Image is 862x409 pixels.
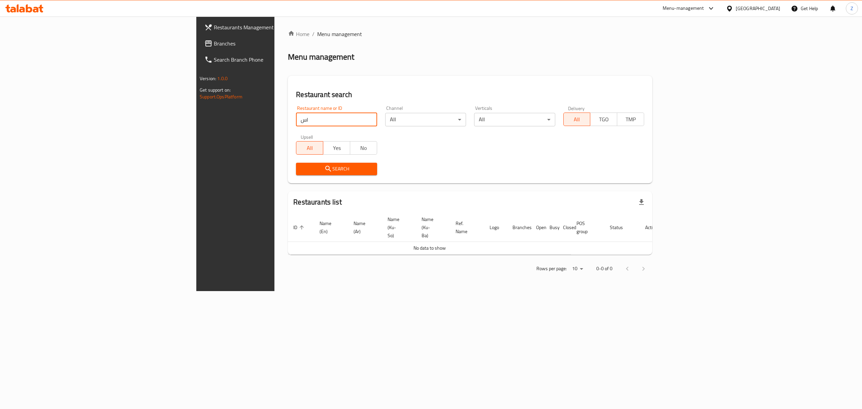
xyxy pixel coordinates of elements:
[620,115,641,124] span: TMP
[299,143,321,153] span: All
[474,113,555,126] div: All
[663,4,704,12] div: Menu-management
[484,213,507,242] th: Logo
[388,215,408,240] span: Name (Ku-So)
[563,113,591,126] button: All
[296,141,323,155] button: All
[293,223,306,231] span: ID
[531,213,544,242] th: Open
[568,106,585,111] label: Delivery
[214,23,335,31] span: Restaurants Management
[296,163,377,175] button: Search
[350,141,377,155] button: No
[507,213,531,242] th: Branches
[200,74,216,83] span: Version:
[456,219,476,235] span: Ref. Name
[593,115,615,124] span: TGO
[199,19,340,35] a: Restaurants Management
[736,5,780,12] div: [GEOGRAPHIC_DATA]
[576,219,596,235] span: POS group
[214,56,335,64] span: Search Branch Phone
[851,5,853,12] span: Z
[558,213,571,242] th: Closed
[354,219,374,235] span: Name (Ar)
[320,219,340,235] span: Name (En)
[353,143,374,153] span: No
[288,213,663,255] table: enhanced table
[413,244,446,252] span: No data to show
[200,92,242,101] a: Support.OpsPlatform
[296,113,377,126] input: Search for restaurant name or ID..
[633,194,650,210] div: Export file
[596,264,612,273] p: 0-0 of 0
[422,215,442,240] span: Name (Ku-Ba)
[199,35,340,52] a: Branches
[323,141,350,155] button: Yes
[590,113,617,126] button: TGO
[301,134,313,139] label: Upsell
[544,213,558,242] th: Busy
[217,74,228,83] span: 1.0.0
[566,115,588,124] span: All
[296,90,644,100] h2: Restaurant search
[640,213,663,242] th: Action
[610,223,632,231] span: Status
[326,143,347,153] span: Yes
[569,264,586,274] div: Rows per page:
[199,52,340,68] a: Search Branch Phone
[385,113,466,126] div: All
[214,39,335,48] span: Branches
[200,86,231,94] span: Get support on:
[301,165,371,173] span: Search
[288,30,652,38] nav: breadcrumb
[617,113,644,126] button: TMP
[536,264,567,273] p: Rows per page:
[293,197,341,207] h2: Restaurants list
